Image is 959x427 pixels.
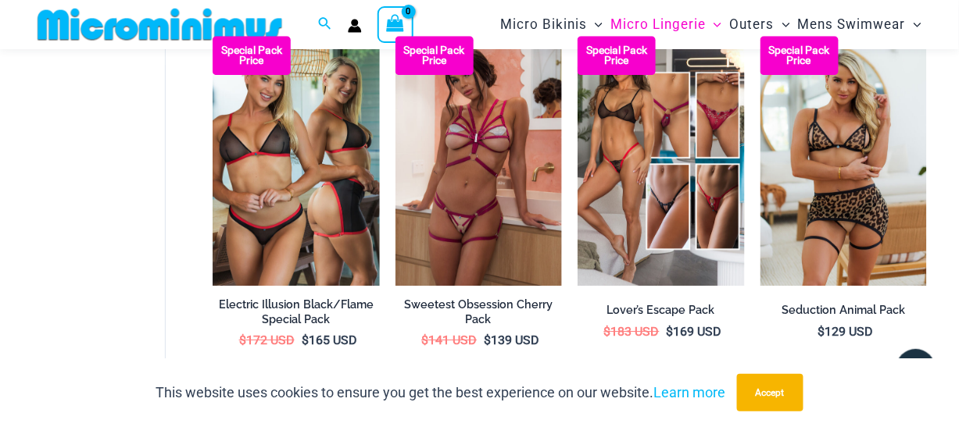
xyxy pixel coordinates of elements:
[906,5,921,44] span: Menu Toggle
[737,374,803,411] button: Accept
[500,5,587,44] span: Micro Bikinis
[421,333,428,347] span: $
[667,324,722,339] bdi: 169 USD
[395,36,562,286] img: Sweetest Obsession Cherry 1129 Bra 6119 Bottom 1939 Bodysuit 05
[156,381,725,404] p: This website uses cookies to ensure you get the best experience on our website.
[302,333,357,347] bdi: 165 USD
[213,297,379,333] a: Electric Illusion Black/Flame Special Pack
[494,2,928,47] nav: Site Navigation
[667,324,674,339] span: $
[213,297,379,326] h2: Electric Illusion Black/Flame Special Pack
[378,6,413,42] a: View Shopping Cart, empty
[760,45,839,66] b: Special Pack Price
[496,5,607,44] a: Micro BikinisMenu ToggleMenu Toggle
[798,5,906,44] span: Mens Swimwear
[607,5,725,44] a: Micro LingerieMenu ToggleMenu Toggle
[818,324,825,339] span: $
[318,15,332,34] a: Search icon link
[302,333,309,347] span: $
[726,5,794,44] a: OutersMenu ToggleMenu Toggle
[39,52,180,365] iframe: TrustedSite Certified
[775,5,790,44] span: Menu Toggle
[395,45,474,66] b: Special Pack Price
[604,324,660,339] bdi: 183 USD
[818,324,873,339] bdi: 129 USD
[578,36,744,286] img: Lovers Escape Pack
[653,384,725,400] a: Learn more
[239,333,295,347] bdi: 172 USD
[348,19,362,33] a: Account icon link
[395,297,562,333] a: Sweetest Obsession Cherry Pack
[760,36,927,286] img: Seduction Animal 1034 Bra 6034 Thong 5019 Skirt 02
[484,333,539,347] bdi: 139 USD
[578,45,656,66] b: Special Pack Price
[239,333,246,347] span: $
[794,5,925,44] a: Mens SwimwearMenu ToggleMenu Toggle
[604,324,611,339] span: $
[578,36,744,286] a: Lovers Escape Pack Zoe Deep Red 689 Micro Thong 04Zoe Deep Red 689 Micro Thong 04
[213,36,379,286] img: Special Pack
[760,303,927,323] a: Seduction Animal Pack
[587,5,603,44] span: Menu Toggle
[484,333,491,347] span: $
[760,303,927,318] h2: Seduction Animal Pack
[395,36,562,286] a: Sweetest Obsession Cherry 1129 Bra 6119 Bottom 1939 Bodysuit 05 Sweetest Obsession Cherry 1129 Br...
[421,333,477,347] bdi: 141 USD
[213,36,379,286] a: Special Pack Electric Illusion Black Flame 1521 Bra 611 Micro 02Electric Illusion Black Flame 152...
[31,7,288,42] img: MM SHOP LOGO FLAT
[706,5,721,44] span: Menu Toggle
[730,5,775,44] span: Outers
[760,36,927,286] a: Seduction Animal 1034 Bra 6034 Thong 5019 Skirt 02 Seduction Animal 1034 Bra 6034 Thong 5019 Skir...
[610,5,706,44] span: Micro Lingerie
[395,297,562,326] h2: Sweetest Obsession Cherry Pack
[578,303,744,323] a: Lover’s Escape Pack
[578,303,744,318] h2: Lover’s Escape Pack
[213,45,291,66] b: Special Pack Price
